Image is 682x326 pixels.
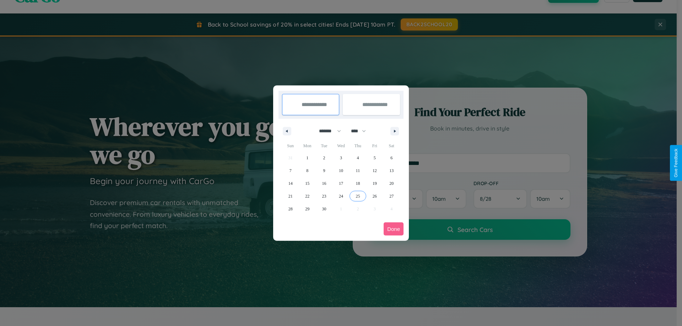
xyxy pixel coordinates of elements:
[383,151,400,164] button: 6
[323,164,325,177] span: 9
[383,177,400,190] button: 20
[323,151,325,164] span: 2
[316,164,332,177] button: 9
[282,203,299,215] button: 28
[288,177,293,190] span: 14
[384,222,404,236] button: Done
[366,151,383,164] button: 5
[389,190,394,203] span: 27
[305,203,309,215] span: 29
[340,151,342,164] span: 3
[673,149,678,177] div: Give Feedback
[389,177,394,190] span: 20
[322,190,326,203] span: 23
[389,164,394,177] span: 13
[373,177,377,190] span: 19
[357,151,359,164] span: 4
[373,164,377,177] span: 12
[332,164,349,177] button: 10
[339,190,343,203] span: 24
[316,140,332,151] span: Tue
[282,190,299,203] button: 21
[332,177,349,190] button: 17
[288,190,293,203] span: 21
[356,177,360,190] span: 18
[316,177,332,190] button: 16
[316,151,332,164] button: 2
[282,140,299,151] span: Sun
[299,177,315,190] button: 15
[383,190,400,203] button: 27
[299,140,315,151] span: Mon
[374,151,376,164] span: 5
[373,190,377,203] span: 26
[366,177,383,190] button: 19
[383,140,400,151] span: Sat
[282,177,299,190] button: 14
[350,190,366,203] button: 25
[322,203,326,215] span: 30
[282,164,299,177] button: 7
[366,190,383,203] button: 26
[332,140,349,151] span: Wed
[306,164,308,177] span: 8
[383,164,400,177] button: 13
[356,164,360,177] span: 11
[339,164,343,177] span: 10
[332,190,349,203] button: 24
[299,203,315,215] button: 29
[316,190,332,203] button: 23
[306,151,308,164] span: 1
[356,190,360,203] span: 25
[299,164,315,177] button: 8
[350,151,366,164] button: 4
[339,177,343,190] span: 17
[305,190,309,203] span: 22
[366,140,383,151] span: Fri
[299,190,315,203] button: 22
[289,164,292,177] span: 7
[350,164,366,177] button: 11
[322,177,326,190] span: 16
[299,151,315,164] button: 1
[390,151,393,164] span: 6
[332,151,349,164] button: 3
[366,164,383,177] button: 12
[316,203,332,215] button: 30
[288,203,293,215] span: 28
[305,177,309,190] span: 15
[350,140,366,151] span: Thu
[350,177,366,190] button: 18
